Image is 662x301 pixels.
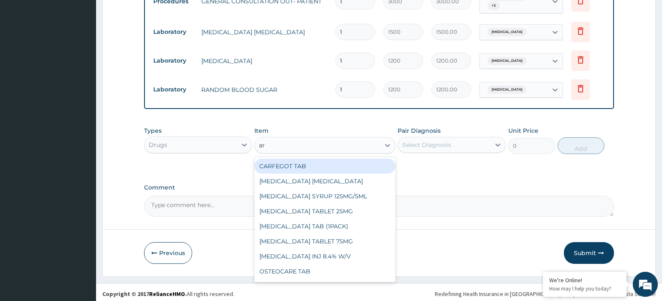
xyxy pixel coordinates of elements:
[197,81,331,98] td: RANDOM BLOOD SUGAR
[254,249,395,264] div: [MEDICAL_DATA] INJ 8.4% W/V
[149,82,197,97] td: Laboratory
[398,126,441,135] label: Pair Diagnosis
[549,276,620,284] div: We're Online!
[254,204,395,219] div: [MEDICAL_DATA] TABLET 25MG
[43,47,140,58] div: Chat with us now
[487,28,527,36] span: [MEDICAL_DATA]
[149,141,167,149] div: Drugs
[137,4,157,24] div: Minimize live chat window
[4,207,159,236] textarea: Type your message and hit 'Enter'
[435,290,656,298] div: Redefining Heath Insurance in [GEOGRAPHIC_DATA] using Telemedicine and Data Science!
[402,141,451,149] div: Select Diagnosis
[102,290,187,298] strong: Copyright © 2017 .
[254,234,395,249] div: [MEDICAL_DATA] TABLET 75MG
[549,285,620,292] p: How may I help you today?
[254,159,395,174] div: CARFEGOT TAB
[487,57,527,65] span: [MEDICAL_DATA]
[254,279,395,294] div: ARTHOCARE FORT (BOTTLE)
[48,95,115,179] span: We're online!
[149,290,185,298] a: RelianceHMO
[197,53,331,69] td: [MEDICAL_DATA]
[197,24,331,40] td: [MEDICAL_DATA] [MEDICAL_DATA]
[149,53,197,68] td: Laboratory
[564,242,614,264] button: Submit
[487,86,527,94] span: [MEDICAL_DATA]
[558,137,604,154] button: Add
[254,264,395,279] div: OSTEOCARE TAB
[254,126,269,135] label: Item
[144,127,162,134] label: Types
[149,24,197,40] td: Laboratory
[144,242,192,264] button: Previous
[254,174,395,189] div: [MEDICAL_DATA] [MEDICAL_DATA]
[144,184,614,191] label: Comment
[254,189,395,204] div: [MEDICAL_DATA] SYRUP 125MG/5ML
[15,42,34,63] img: d_794563401_company_1708531726252_794563401
[487,2,500,10] span: + 3
[254,219,395,234] div: [MEDICAL_DATA] TAB (1PACK)
[508,126,538,135] label: Unit Price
